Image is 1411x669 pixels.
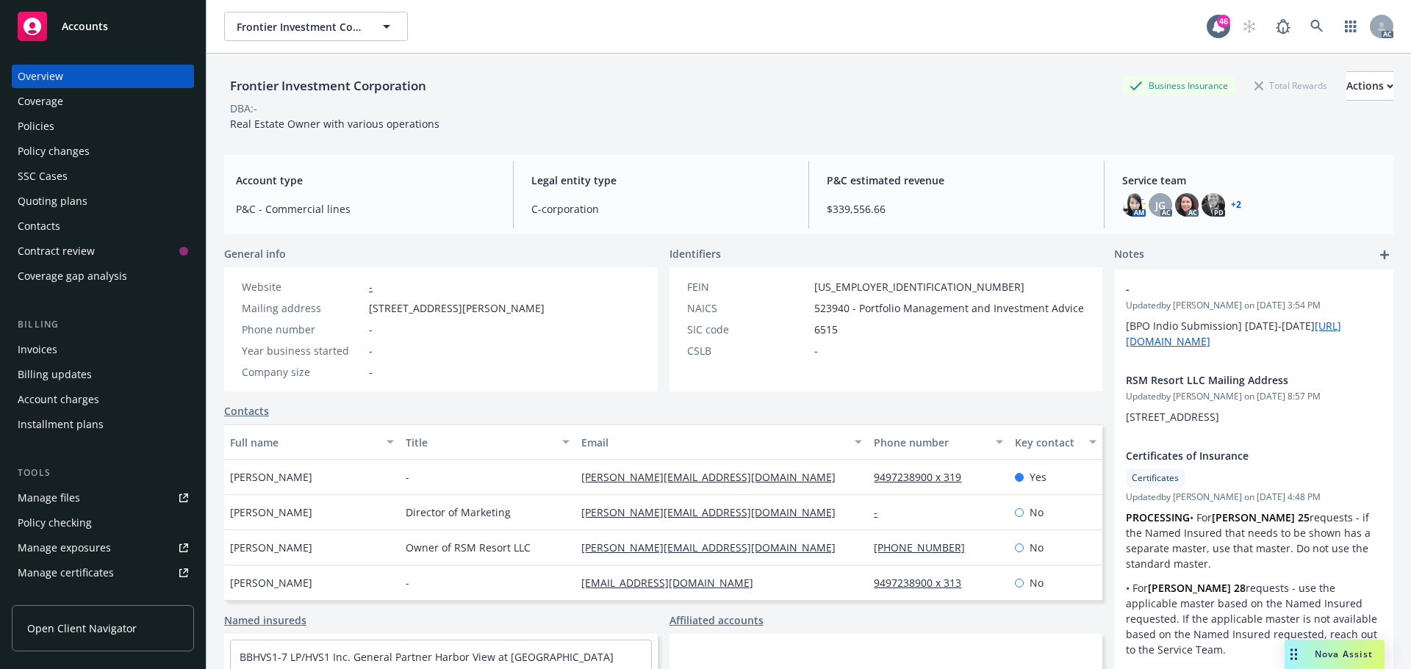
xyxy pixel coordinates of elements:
[18,189,87,213] div: Quoting plans
[369,364,373,380] span: -
[242,343,363,358] div: Year business started
[12,214,194,238] a: Contacts
[1126,299,1382,312] span: Updated by [PERSON_NAME] on [DATE] 3:54 PM
[406,505,511,520] span: Director of Marketing
[230,505,312,520] span: [PERSON_NAME]
[242,364,363,380] div: Company size
[62,21,108,32] span: Accounts
[18,413,104,436] div: Installment plans
[1126,491,1382,504] span: Updated by [PERSON_NAME] on [DATE] 4:48 PM
[18,214,60,238] div: Contacts
[581,435,846,450] div: Email
[224,246,286,261] span: General info
[1202,193,1225,217] img: photo
[400,424,575,460] button: Title
[581,576,765,590] a: [EMAIL_ADDRESS][DOMAIN_NAME]
[1376,246,1393,264] a: add
[18,164,68,188] div: SSC Cases
[687,343,808,358] div: CSLB
[1114,361,1393,436] div: RSM Resort LLC Mailing AddressUpdatedby [PERSON_NAME] on [DATE] 8:57 PM[STREET_ADDRESS]
[230,540,312,555] span: [PERSON_NAME]
[1126,390,1382,403] span: Updated by [PERSON_NAME] on [DATE] 8:57 PM
[1009,424,1102,460] button: Key contact
[240,650,614,664] a: BBHVS1-7 LP/HVS1 Inc. General Partner Harbor View at [GEOGRAPHIC_DATA]
[18,536,111,560] div: Manage exposures
[406,540,531,555] span: Owner of RSM Resort LLC
[1217,15,1230,28] div: 46
[581,505,847,519] a: [PERSON_NAME][EMAIL_ADDRESS][DOMAIN_NAME]
[531,201,791,217] span: C-corporation
[1126,281,1343,297] span: -
[1122,76,1235,95] div: Business Insurance
[224,76,432,95] div: Frontier Investment Corporation
[575,424,868,460] button: Email
[814,300,1084,316] span: 523940 - Portfolio Management and Investment Advice
[1346,71,1393,101] button: Actions
[230,117,439,131] span: Real Estate Owner with various operations
[1030,469,1046,485] span: Yes
[12,239,194,263] a: Contract review
[12,511,194,535] a: Policy checking
[224,403,269,419] a: Contacts
[1268,12,1298,41] a: Report a Bug
[12,388,194,411] a: Account charges
[12,164,194,188] a: SSC Cases
[581,540,847,554] a: [PERSON_NAME][EMAIL_ADDRESS][DOMAIN_NAME]
[1155,198,1166,213] span: JG
[1315,648,1373,660] span: Nova Assist
[369,300,545,316] span: [STREET_ADDRESS][PERSON_NAME]
[12,90,194,113] a: Coverage
[12,338,194,361] a: Invoices
[242,300,363,316] div: Mailing address
[18,511,92,535] div: Policy checking
[18,264,127,288] div: Coverage gap analysis
[868,424,1008,460] button: Phone number
[1122,193,1146,217] img: photo
[1235,12,1264,41] a: Start snowing
[1126,510,1382,571] p: • For requests - if the Named Insured that needs to be shown has a separate master, use that mast...
[12,317,194,332] div: Billing
[242,322,363,337] div: Phone number
[1285,640,1385,669] button: Nova Assist
[242,279,363,294] div: Website
[230,435,378,450] div: Full name
[1030,575,1044,590] span: No
[687,279,808,294] div: FEIN
[12,115,194,138] a: Policies
[814,322,838,337] span: 6515
[18,363,92,386] div: Billing updates
[1247,76,1335,95] div: Total Rewards
[814,343,818,358] span: -
[1126,448,1343,463] span: Certificates of Insurance
[874,505,889,519] a: -
[224,12,408,41] button: Frontier Investment Corporation
[874,540,977,554] a: [PHONE_NUMBER]
[827,173,1086,188] span: P&C estimated revenue
[827,201,1086,217] span: $339,556.66
[874,576,973,590] a: 9497238900 x 313
[230,469,312,485] span: [PERSON_NAME]
[12,264,194,288] a: Coverage gap analysis
[12,486,194,510] a: Manage files
[12,65,194,88] a: Overview
[1148,581,1246,595] strong: [PERSON_NAME] 28
[1030,540,1044,555] span: No
[230,575,312,590] span: [PERSON_NAME]
[18,65,63,88] div: Overview
[12,466,194,480] div: Tools
[814,279,1024,294] span: [US_EMPLOYER_IDENTIFICATION_NUMBER]
[1302,12,1332,41] a: Search
[1126,510,1190,524] strong: PROCESSING
[1126,580,1382,657] p: • For requests - use the applicable master based on the Named Insured requested. If the applicabl...
[18,486,80,510] div: Manage files
[1126,410,1219,424] span: [STREET_ADDRESS]
[18,115,54,138] div: Policies
[406,575,409,590] span: -
[230,101,257,116] div: DBA: -
[12,6,194,47] a: Accounts
[406,469,409,485] span: -
[236,201,495,217] span: P&C - Commercial lines
[1175,193,1199,217] img: photo
[18,388,99,411] div: Account charges
[369,343,373,358] span: -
